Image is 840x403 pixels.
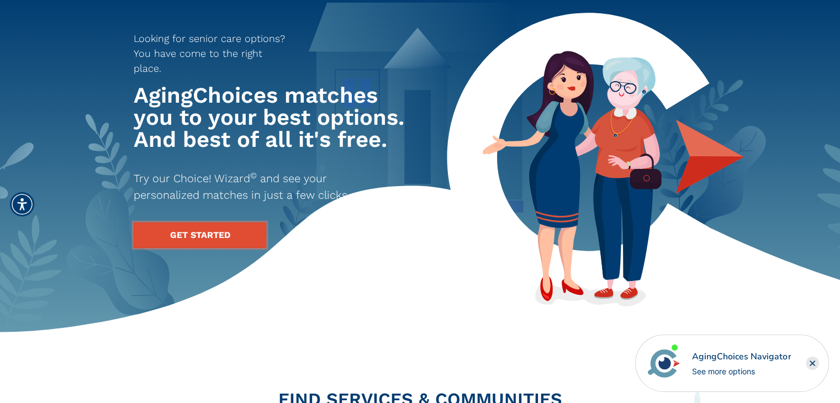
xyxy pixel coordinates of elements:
img: avatar [645,344,683,382]
p: Try our Choice! Wizard and see your personalized matches in just a few clicks. [134,170,390,203]
h1: AgingChoices matches you to your best options. And best of all it's free. [134,84,410,151]
div: Close [806,357,819,370]
p: Looking for senior care options? You have come to the right place. [134,31,293,76]
div: See more options [692,365,791,377]
div: AgingChoices Navigator [692,350,791,363]
div: Accessibility Menu [10,192,34,216]
a: GET STARTED [134,222,266,248]
sup: © [250,171,257,181]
